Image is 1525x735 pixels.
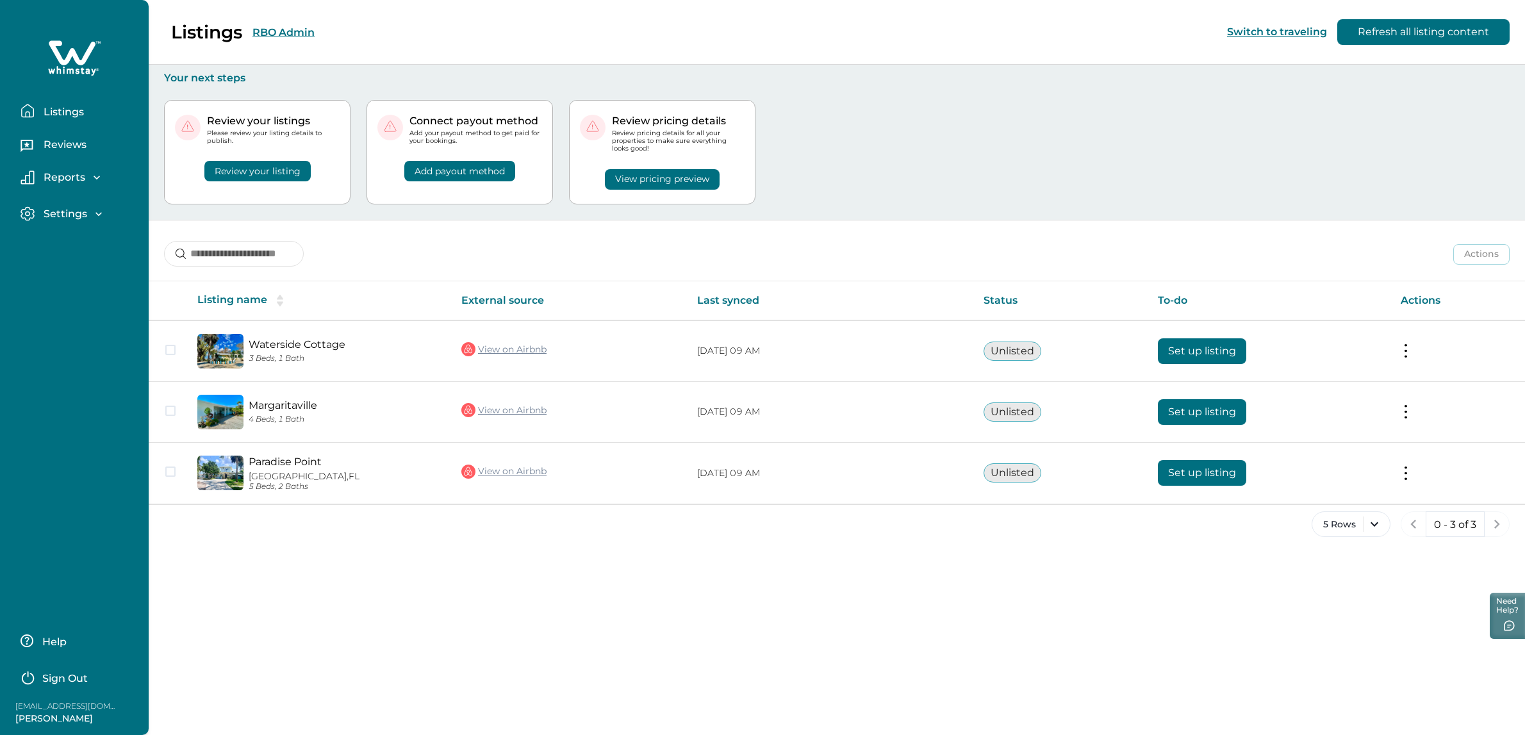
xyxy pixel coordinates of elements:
button: Set up listing [1158,338,1246,364]
button: 0 - 3 of 3 [1426,511,1485,537]
p: Settings [40,208,87,220]
p: [EMAIL_ADDRESS][DOMAIN_NAME] [15,700,118,713]
p: Add your payout method to get paid for your bookings. [409,129,542,145]
button: Reviews [21,134,138,160]
p: 5 Beds, 2 Baths [249,482,441,491]
p: Please review your listing details to publish. [207,129,340,145]
button: Unlisted [984,463,1041,483]
p: Connect payout method [409,115,542,128]
a: View on Airbnb [461,341,547,358]
button: Help [21,628,134,654]
p: Reviews [40,138,87,151]
img: propertyImage_Waterside Cottage [197,334,243,368]
button: Unlisted [984,402,1041,422]
button: Switch to traveling [1227,26,1327,38]
button: Reports [21,170,138,185]
button: 5 Rows [1312,511,1390,537]
a: Waterside Cottage [249,338,441,351]
img: propertyImage_Margaritaville [197,395,243,429]
p: [PERSON_NAME] [15,713,118,725]
button: Settings [21,206,138,221]
button: sorting [267,294,293,307]
p: [DATE] 09 AM [697,467,962,480]
button: Refresh all listing content [1337,19,1510,45]
a: View on Airbnb [461,463,547,480]
th: External source [451,281,687,320]
th: Actions [1390,281,1525,320]
th: Listing name [187,281,451,320]
th: Status [973,281,1148,320]
a: View on Airbnb [461,402,547,418]
th: Last synced [687,281,973,320]
p: [DATE] 09 AM [697,345,962,358]
button: View pricing preview [605,169,720,190]
button: Listings [21,98,138,124]
p: Reports [40,171,85,184]
p: 0 - 3 of 3 [1434,518,1476,531]
button: Set up listing [1158,460,1246,486]
button: RBO Admin [252,26,315,38]
button: Actions [1453,244,1510,265]
a: Paradise Point [249,456,441,468]
p: 4 Beds, 1 Bath [249,415,441,424]
p: Help [38,636,67,648]
p: Listings [40,106,84,119]
p: 3 Beds, 1 Bath [249,354,441,363]
button: Unlisted [984,342,1041,361]
p: Your next steps [164,72,1510,85]
button: Sign Out [21,664,134,690]
p: Listings [171,21,242,43]
button: previous page [1401,511,1426,537]
p: Review pricing details for all your properties to make sure everything looks good! [612,129,745,153]
p: Sign Out [42,672,88,685]
button: Review your listing [204,161,311,181]
p: Review pricing details [612,115,745,128]
img: propertyImage_Paradise Point [197,456,243,490]
p: Review your listings [207,115,340,128]
p: [GEOGRAPHIC_DATA], FL [249,471,441,482]
p: [DATE] 09 AM [697,406,962,418]
a: Margaritaville [249,399,441,411]
button: Add payout method [404,161,515,181]
button: Set up listing [1158,399,1246,425]
th: To-do [1148,281,1390,320]
button: next page [1484,511,1510,537]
